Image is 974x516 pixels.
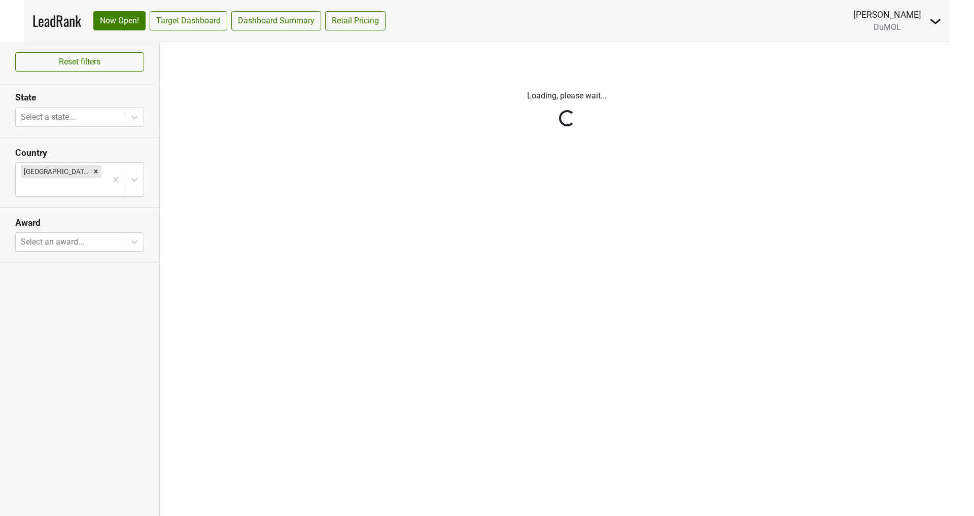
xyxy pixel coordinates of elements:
a: Retail Pricing [325,11,386,30]
a: Target Dashboard [150,11,227,30]
h3: Country [15,148,144,158]
div: Remove United States [90,165,101,178]
div: [GEOGRAPHIC_DATA] [21,165,90,178]
a: Now Open! [93,11,146,30]
p: Loading, please wait... [286,90,849,102]
h3: State [15,92,144,103]
h3: Award [15,218,144,228]
img: Dropdown Menu [929,15,942,27]
a: LeadRank [32,10,81,31]
div: [PERSON_NAME] [853,8,921,21]
span: DuMOL [874,22,901,32]
button: Reset filters [15,52,144,72]
a: Dashboard Summary [231,11,321,30]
